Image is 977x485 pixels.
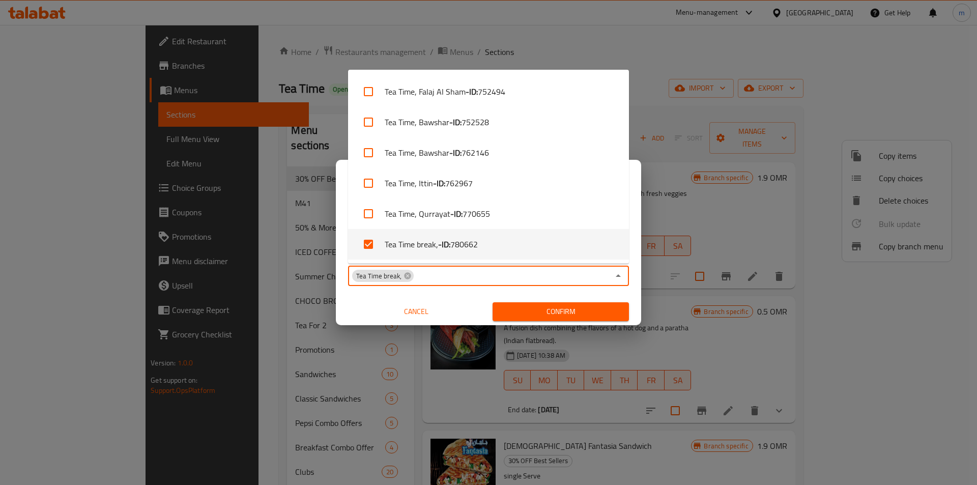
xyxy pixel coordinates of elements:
span: 770655 [463,208,490,220]
li: Tea Time break, [348,229,629,260]
li: Tea Time, Bawshar [348,137,629,168]
li: Tea Time, Bawshar [348,107,629,137]
span: 762967 [445,177,473,189]
span: 752494 [478,85,505,98]
li: Tea Time, Ittin [348,168,629,198]
b: - ID: [450,208,463,220]
span: Tea Time break, [352,271,406,281]
b: - ID: [438,238,450,250]
li: Tea Time, Falaj Al Sham [348,76,629,107]
b: - ID: [449,116,462,128]
span: 752528 [462,116,489,128]
b: - ID: [466,85,478,98]
span: Cancel [352,305,480,318]
span: Confirm [501,305,621,318]
button: Close [611,269,625,283]
div: Tea Time break, [352,270,414,282]
b: - ID: [433,177,445,189]
span: 762146 [462,147,489,159]
b: - ID: [449,147,462,159]
button: Confirm [493,302,629,321]
button: Cancel [348,302,484,321]
span: 780662 [450,238,478,250]
li: Tea Time, Qurrayat [348,198,629,229]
